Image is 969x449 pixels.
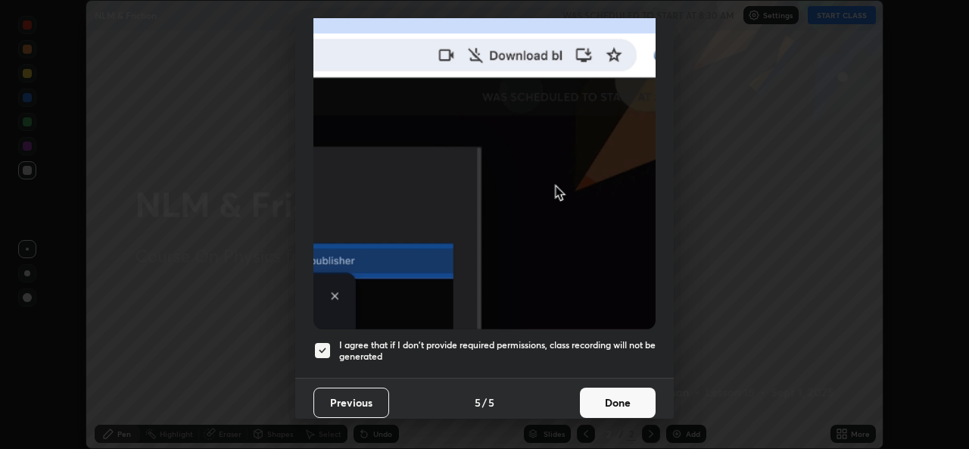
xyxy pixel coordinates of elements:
[313,388,389,418] button: Previous
[475,394,481,410] h4: 5
[339,339,656,363] h5: I agree that if I don't provide required permissions, class recording will not be generated
[482,394,487,410] h4: /
[580,388,656,418] button: Done
[488,394,494,410] h4: 5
